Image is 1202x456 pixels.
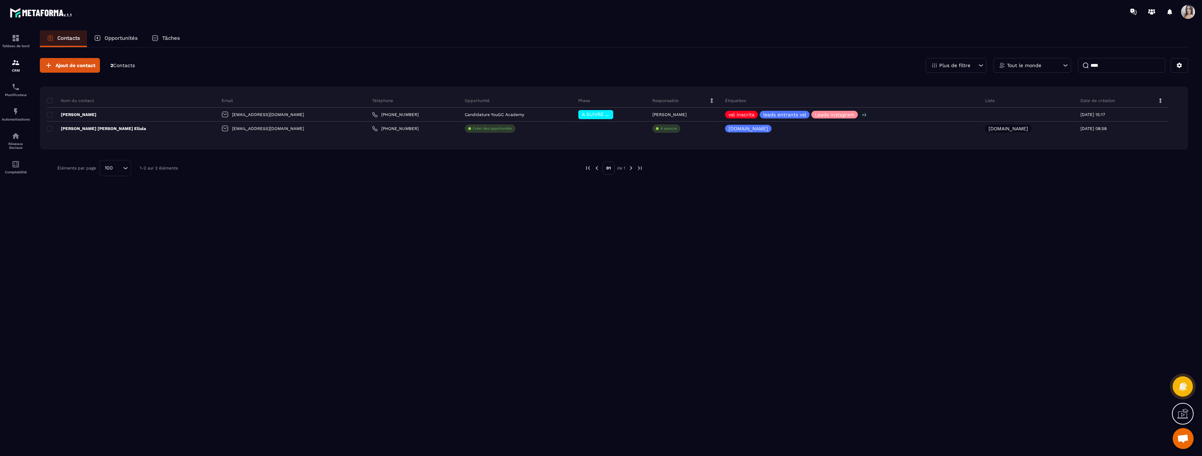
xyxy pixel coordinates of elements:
p: [PERSON_NAME] [652,112,687,117]
p: 1-2 sur 2 éléments [140,166,178,171]
p: Planificateur [2,93,30,97]
img: social-network [12,132,20,140]
p: 2 [110,62,135,69]
p: Responsable [652,98,679,103]
p: [PERSON_NAME] [47,112,96,117]
p: Opportunités [104,35,138,41]
img: next [628,165,634,171]
p: Téléphone [372,98,393,103]
p: leads entrants vsl [763,112,806,117]
span: 100 [102,164,115,172]
p: À associe [660,126,677,131]
p: Éléments par page [57,166,96,171]
p: Tout le monde [1007,63,1041,68]
a: accountantaccountantComptabilité [2,155,30,179]
img: accountant [12,160,20,168]
p: Liste [985,98,995,103]
a: [PHONE_NUMBER] [372,112,419,117]
a: formationformationCRM [2,53,30,78]
p: de 1 [617,165,625,171]
p: Email [222,98,233,103]
p: [PERSON_NAME] [PERSON_NAME] Ellula [47,126,146,131]
p: Candidature YouGC Academy [465,112,524,117]
a: Ouvrir le chat [1173,428,1194,449]
p: Créer des opportunités [473,126,512,131]
div: Search for option [100,160,131,176]
p: [DOMAIN_NAME] [729,126,768,131]
button: Ajout de contact [40,58,100,73]
p: Contacts [57,35,80,41]
a: automationsautomationsAutomatisations [2,102,30,126]
img: scheduler [12,83,20,91]
img: prev [594,165,600,171]
p: Date de création [1080,98,1115,103]
span: A SUIVRE ⏳ [582,111,611,117]
p: 01 [602,161,615,175]
a: [PHONE_NUMBER] [372,126,419,131]
img: formation [12,34,20,42]
a: Tâches [145,30,187,47]
a: social-networksocial-networkRéseaux Sociaux [2,126,30,155]
p: Tâches [162,35,180,41]
a: Contacts [40,30,87,47]
p: Opportunité [465,98,490,103]
a: schedulerschedulerPlanificateur [2,78,30,102]
p: +3 [860,111,869,118]
p: Étiquettes [725,98,746,103]
p: Phase [578,98,590,103]
span: Contacts [113,63,135,68]
p: [DOMAIN_NAME] [989,126,1028,131]
p: Automatisations [2,117,30,121]
img: prev [585,165,591,171]
input: Search for option [115,164,121,172]
img: logo [10,6,73,19]
img: next [637,165,643,171]
p: CRM [2,68,30,72]
p: [DATE] 08:58 [1080,126,1107,131]
a: Opportunités [87,30,145,47]
p: Leads Instagram [815,112,854,117]
p: Comptabilité [2,170,30,174]
img: formation [12,58,20,67]
a: formationformationTableau de bord [2,29,30,53]
img: automations [12,107,20,116]
p: vsl inscrits [729,112,754,117]
p: [DATE] 15:17 [1080,112,1105,117]
p: Réseaux Sociaux [2,142,30,150]
p: Tableau de bord [2,44,30,48]
p: Nom du contact [47,98,94,103]
p: Plus de filtre [939,63,970,68]
span: Ajout de contact [56,62,95,69]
